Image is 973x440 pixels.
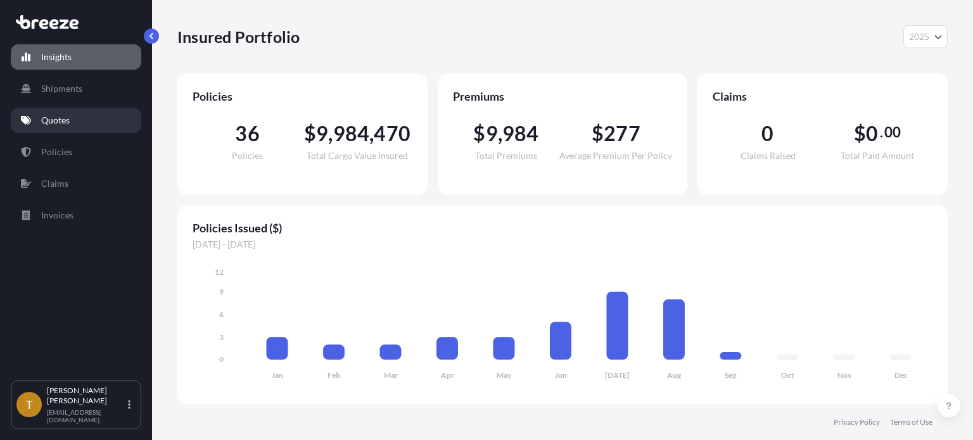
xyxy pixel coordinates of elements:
tspan: Jan [272,370,283,380]
p: Insured Portfolio [177,27,300,47]
tspan: Jun [555,370,567,380]
a: Shipments [11,76,141,101]
tspan: 0 [219,355,224,364]
tspan: Nov [837,370,852,380]
span: 00 [884,127,901,137]
span: . [880,127,883,137]
tspan: May [497,370,512,380]
p: [EMAIL_ADDRESS][DOMAIN_NAME] [47,408,125,424]
span: Premiums [453,89,673,104]
span: Policies [232,151,263,160]
a: Insights [11,44,141,70]
a: Privacy Policy [834,417,880,427]
span: $ [473,123,485,144]
tspan: Sep [725,370,737,380]
span: 277 [604,123,640,144]
tspan: Apr [441,370,454,380]
span: Total Premiums [475,151,537,160]
p: Quotes [41,114,70,127]
span: , [328,123,333,144]
span: Average Premium Per Policy [559,151,672,160]
span: , [498,123,502,144]
span: [DATE] - [DATE] [193,238,932,251]
a: Claims [11,171,141,196]
span: Total Cargo Value Insured [307,151,408,160]
span: 984 [333,123,370,144]
span: $ [304,123,316,144]
span: , [369,123,374,144]
tspan: 9 [219,287,224,296]
tspan: [DATE] [605,370,630,380]
a: Policies [11,139,141,165]
span: Total Paid Amount [841,151,914,160]
span: T [26,398,33,411]
tspan: 3 [219,332,224,342]
tspan: Dec [894,370,908,380]
p: Policies [41,146,72,158]
span: 0 [761,123,773,144]
span: Policies Issued ($) [193,220,932,236]
tspan: 12 [215,267,224,277]
span: 470 [374,123,410,144]
a: Invoices [11,203,141,228]
tspan: Feb [328,370,340,380]
tspan: Oct [781,370,794,380]
span: 9 [316,123,328,144]
span: 9 [486,123,498,144]
span: $ [592,123,604,144]
tspan: Aug [667,370,682,380]
span: 36 [235,123,259,144]
button: Year Selector [903,25,948,48]
p: [PERSON_NAME] [PERSON_NAME] [47,386,125,406]
tspan: 6 [219,310,224,319]
span: Claims Raised [741,151,796,160]
p: Claims [41,177,68,190]
p: Insights [41,51,72,63]
a: Quotes [11,108,141,133]
span: $ [854,123,866,144]
span: 2025 [909,30,929,43]
span: 984 [502,123,539,144]
span: Policies [193,89,412,104]
p: Shipments [41,82,82,95]
a: Terms of Use [890,417,932,427]
p: Invoices [41,209,73,222]
span: 0 [866,123,878,144]
span: Claims [713,89,932,104]
tspan: Mar [384,370,398,380]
